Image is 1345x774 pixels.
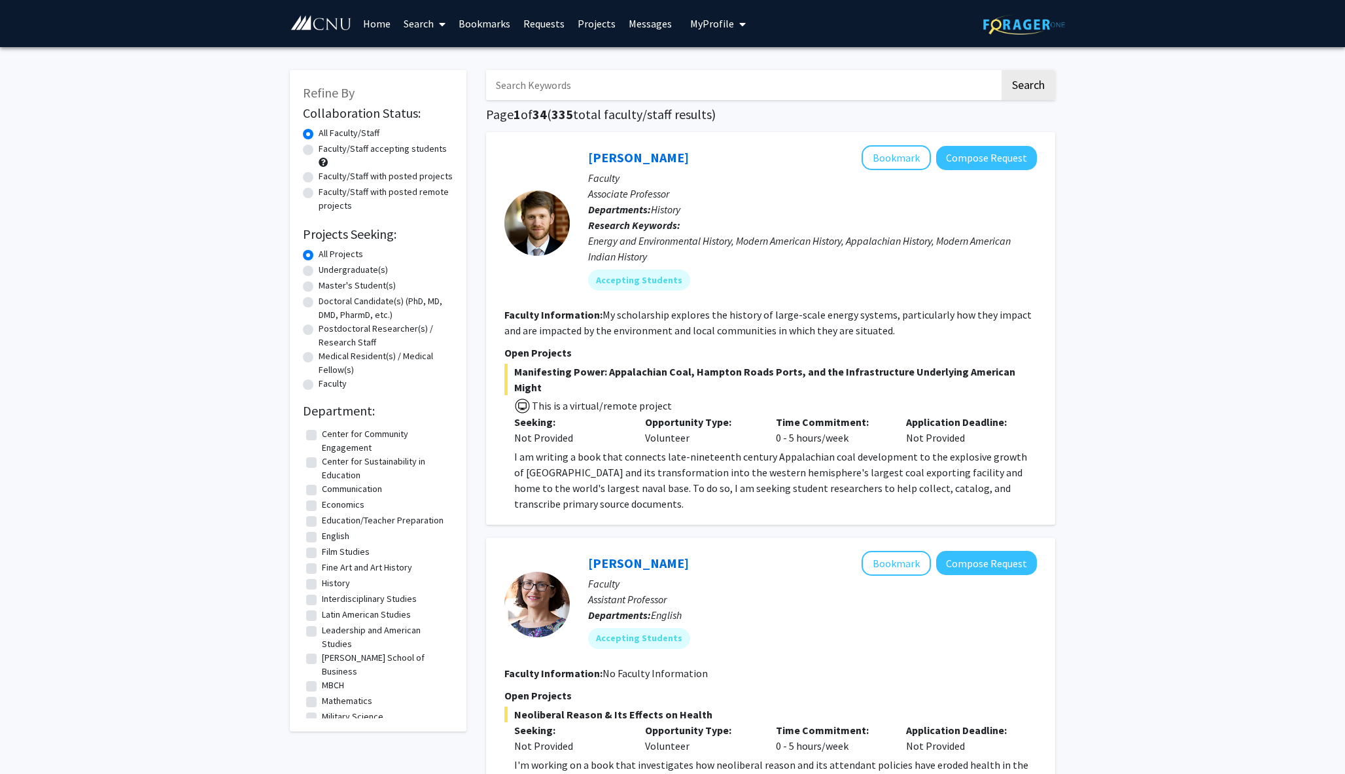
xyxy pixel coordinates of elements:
[322,710,383,724] label: Military Science
[319,377,347,391] label: Faculty
[486,70,1000,100] input: Search Keywords
[290,15,352,31] img: Christopher Newport University Logo
[588,555,689,571] a: [PERSON_NAME]
[776,414,887,430] p: Time Commitment:
[862,145,931,170] button: Add Jaime Allison to Bookmarks
[504,308,603,321] b: Faculty Information:
[504,688,1037,703] p: Open Projects
[517,1,571,46] a: Requests
[635,414,766,446] div: Volunteer
[622,1,678,46] a: Messages
[322,427,450,455] label: Center for Community Engagement
[319,126,379,140] label: All Faculty/Staff
[862,551,931,576] button: Add Joanna Eleftheriou to Bookmarks
[588,149,689,166] a: [PERSON_NAME]
[588,186,1037,202] p: Associate Professor
[896,722,1027,754] div: Not Provided
[319,185,453,213] label: Faculty/Staff with posted remote projects
[776,722,887,738] p: Time Commitment:
[645,414,756,430] p: Opportunity Type:
[486,107,1055,122] h1: Page of ( total faculty/staff results)
[588,233,1037,264] div: Energy and Environmental History, Modern American History, Appalachian History, Modern American I...
[906,722,1017,738] p: Application Deadline:
[504,364,1037,395] span: Manifesting Power: Appalachian Coal, Hampton Roads Ports, and the Infrastructure Underlying Ameri...
[303,403,453,419] h2: Department:
[322,651,450,678] label: [PERSON_NAME] School of Business
[651,608,682,622] span: English
[303,84,355,101] span: Refine By
[514,722,625,738] p: Seeking:
[322,482,382,496] label: Communication
[896,414,1027,446] div: Not Provided
[588,608,651,622] b: Departments:
[319,169,453,183] label: Faculty/Staff with posted projects
[319,263,388,277] label: Undergraduate(s)
[319,142,447,156] label: Faculty/Staff accepting students
[319,279,396,292] label: Master's Student(s)
[504,345,1037,361] p: Open Projects
[906,414,1017,430] p: Application Deadline:
[303,226,453,242] h2: Projects Seeking:
[588,203,651,216] b: Departments:
[690,17,734,30] span: My Profile
[504,707,1037,722] span: Neoliberal Reason & Its Effects on Health
[645,722,756,738] p: Opportunity Type:
[588,628,690,649] mat-chip: Accepting Students
[319,247,363,261] label: All Projects
[322,624,450,651] label: Leadership and American Studies
[588,219,680,232] b: Research Keywords:
[10,715,56,764] iframe: Chat
[322,529,349,543] label: English
[514,430,625,446] div: Not Provided
[766,414,897,446] div: 0 - 5 hours/week
[319,349,453,377] label: Medical Resident(s) / Medical Fellow(s)
[322,576,350,590] label: History
[504,308,1032,337] fg-read-more: My scholarship explores the history of large-scale energy systems, particularly how they impact a...
[1002,70,1055,100] button: Search
[588,170,1037,186] p: Faculty
[322,694,372,708] label: Mathematics
[635,722,766,754] div: Volunteer
[322,514,444,527] label: Education/Teacher Preparation
[319,294,453,322] label: Doctoral Candidate(s) (PhD, MD, DMD, PharmD, etc.)
[319,322,453,349] label: Postdoctoral Researcher(s) / Research Staff
[322,455,450,482] label: Center for Sustainability in Education
[452,1,517,46] a: Bookmarks
[514,449,1037,512] p: I am writing a book that connects late-nineteenth century Appalachian coal development to the exp...
[531,399,672,412] span: This is a virtual/remote project
[514,738,625,754] div: Not Provided
[397,1,452,46] a: Search
[514,106,521,122] span: 1
[651,203,680,216] span: History
[322,498,364,512] label: Economics
[936,551,1037,575] button: Compose Request to Joanna Eleftheriou
[504,667,603,680] b: Faculty Information:
[983,14,1065,35] img: ForagerOne Logo
[322,678,344,692] label: MBCH
[588,270,690,290] mat-chip: Accepting Students
[322,545,370,559] label: Film Studies
[533,106,547,122] span: 34
[588,576,1037,591] p: Faculty
[322,561,412,574] label: Fine Art and Art History
[322,608,411,622] label: Latin American Studies
[357,1,397,46] a: Home
[588,591,1037,607] p: Assistant Professor
[303,105,453,121] h2: Collaboration Status:
[514,414,625,430] p: Seeking:
[571,1,622,46] a: Projects
[551,106,573,122] span: 335
[936,146,1037,170] button: Compose Request to Jaime Allison
[603,667,708,680] span: No Faculty Information
[322,592,417,606] label: Interdisciplinary Studies
[766,722,897,754] div: 0 - 5 hours/week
